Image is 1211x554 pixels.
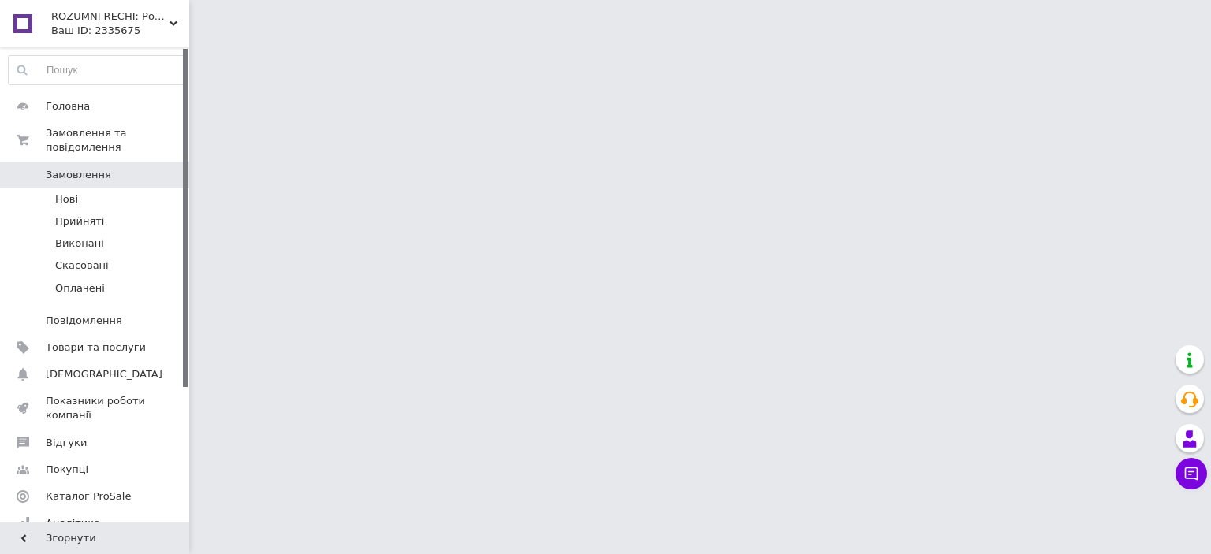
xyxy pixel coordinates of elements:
span: Покупці [46,463,88,477]
span: Замовлення та повідомлення [46,126,189,154]
span: Нові [55,192,78,206]
span: Товари та послуги [46,340,146,355]
span: [DEMOGRAPHIC_DATA] [46,367,162,381]
span: Повідомлення [46,314,122,328]
span: Показники роботи компанії [46,394,146,422]
button: Чат з покупцем [1176,458,1207,489]
span: Прийняті [55,214,104,229]
span: ROZUMNI RECHI: Розумні речі всім до речі [51,9,170,24]
span: Головна [46,99,90,113]
span: Відгуки [46,436,87,450]
span: Оплачені [55,281,105,296]
span: Аналітика [46,516,100,530]
span: Скасовані [55,258,109,273]
span: Замовлення [46,168,111,182]
span: Виконані [55,236,104,251]
input: Пошук [9,56,185,84]
div: Ваш ID: 2335675 [51,24,189,38]
span: Каталог ProSale [46,489,131,504]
